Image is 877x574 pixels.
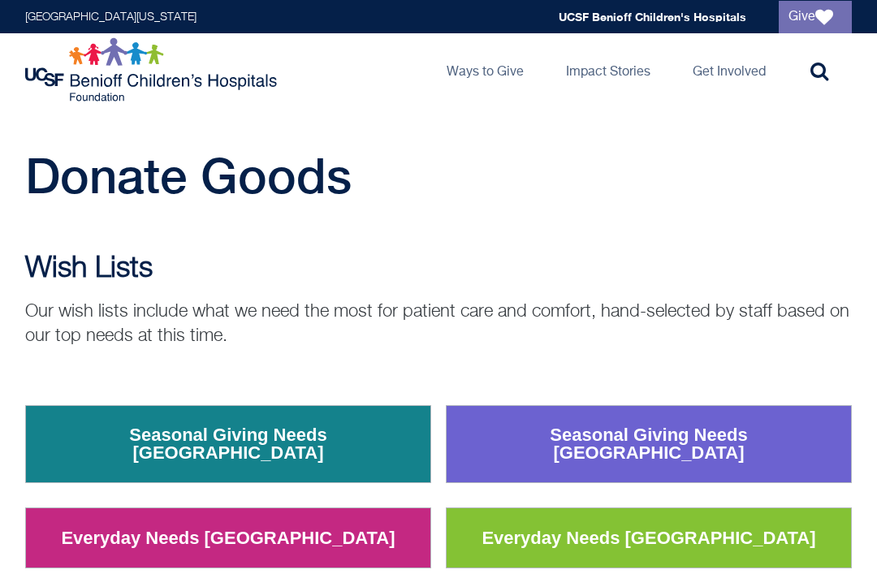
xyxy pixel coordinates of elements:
p: Our wish lists include what we need the most for patient care and comfort, hand-selected by staff... [25,300,852,348]
a: Give [779,1,852,33]
a: Seasonal Giving Needs [GEOGRAPHIC_DATA] [455,414,843,474]
a: Get Involved [680,33,779,106]
a: Everyday Needs [GEOGRAPHIC_DATA] [469,517,827,559]
h2: Wish Lists [25,252,852,285]
a: Everyday Needs [GEOGRAPHIC_DATA] [49,517,407,559]
a: UCSF Benioff Children's Hospitals [559,10,746,24]
a: Ways to Give [434,33,537,106]
img: Logo for UCSF Benioff Children's Hospitals Foundation [25,37,281,102]
span: Donate Goods [25,147,352,204]
a: Seasonal Giving Needs [GEOGRAPHIC_DATA] [34,414,422,474]
a: [GEOGRAPHIC_DATA][US_STATE] [25,11,197,23]
a: Impact Stories [553,33,663,106]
